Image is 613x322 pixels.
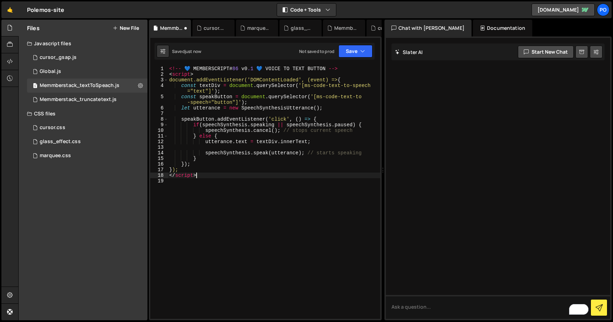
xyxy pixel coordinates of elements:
div: 4 [150,83,168,94]
div: 6 [150,105,168,111]
div: 5 [150,94,168,105]
div: Javascript files [19,36,147,51]
div: 17290/47981.js [27,51,147,65]
div: glass_effect.css [291,25,313,32]
div: 3 [150,77,168,83]
div: 1 [150,66,168,72]
div: cursor_gsap.js [378,25,400,32]
div: Not saved to prod [299,48,334,54]
div: glass_effect.css [40,139,81,145]
div: Documentation [473,20,532,36]
button: Start new chat [518,46,574,58]
div: Saved [172,48,201,54]
div: 13 [150,145,168,150]
div: Polemos-site [27,6,64,14]
div: 17290/47986.css [27,135,147,149]
div: marquee.css [247,25,270,32]
div: 14 [150,150,168,156]
div: Memmberstack_truncatetext.js [40,96,117,103]
a: Po [597,4,609,16]
div: Memmberstack_textToSpeach.js [40,82,119,89]
div: marquee.css [40,153,71,159]
button: Save [338,45,373,58]
div: 18 [150,173,168,178]
div: 8 [150,116,168,122]
textarea: To enrich screen reader interactions, please activate Accessibility in Grammarly extension settings [386,295,610,319]
div: Chat with [PERSON_NAME] [384,20,472,36]
button: New File [113,25,139,31]
div: Global.js [40,68,61,75]
a: [DOMAIN_NAME] [532,4,595,16]
div: 17290/47987.css [27,149,147,163]
div: Memmberstack_truncatetext.js [334,25,357,32]
div: CSS files [19,107,147,121]
div: cursor.css [204,25,226,32]
div: 7 [150,111,168,116]
div: Memmberstack_textToSpeach.js [160,25,183,32]
div: 9 [150,122,168,128]
div: 17290/48278.css [27,121,147,135]
h2: Files [27,24,40,32]
div: 15 [150,156,168,161]
span: 1 [33,83,37,89]
div: 16 [150,161,168,167]
div: just now [185,48,201,54]
h2: Slater AI [395,49,423,55]
div: 12 [150,139,168,145]
div: 2 [150,72,168,77]
a: 🤙 [1,1,19,18]
button: Code + Tools [277,4,336,16]
div: cursor.css [40,125,65,131]
div: 19 [150,178,168,184]
div: 17290/47983.js [27,93,147,107]
div: cursor_gsap.js [40,54,77,61]
div: 17 [150,167,168,173]
div: 17290/48285.js [27,79,147,93]
div: 10 [150,128,168,133]
div: 17290/47927.js [27,65,147,79]
div: 11 [150,133,168,139]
